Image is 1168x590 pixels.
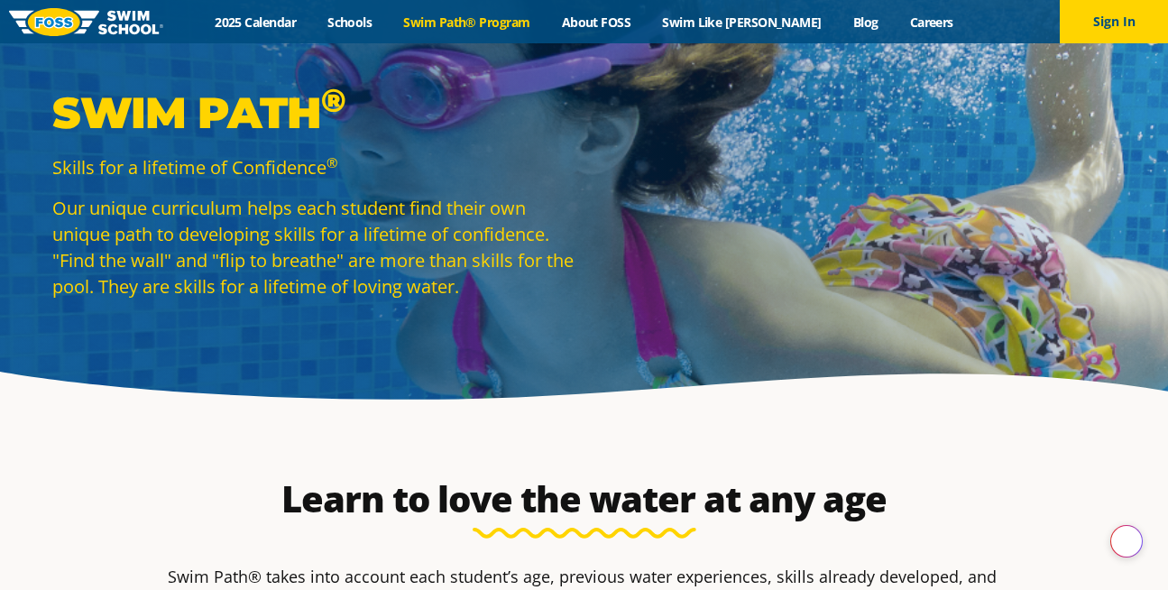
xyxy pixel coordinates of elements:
a: Swim Like [PERSON_NAME] [647,14,838,31]
a: Schools [312,14,388,31]
h2: Learn to love the water at any age [159,477,1010,521]
a: Blog [837,14,894,31]
a: Careers [894,14,969,31]
p: Swim Path [52,86,575,140]
a: 2025 Calendar [199,14,312,31]
a: Swim Path® Program [388,14,546,31]
img: FOSS Swim School Logo [9,8,163,36]
p: Skills for a lifetime of Confidence [52,154,575,180]
a: About FOSS [546,14,647,31]
sup: ® [321,80,345,120]
p: Our unique curriculum helps each student find their own unique path to developing skills for a li... [52,195,575,300]
sup: ® [326,153,337,171]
